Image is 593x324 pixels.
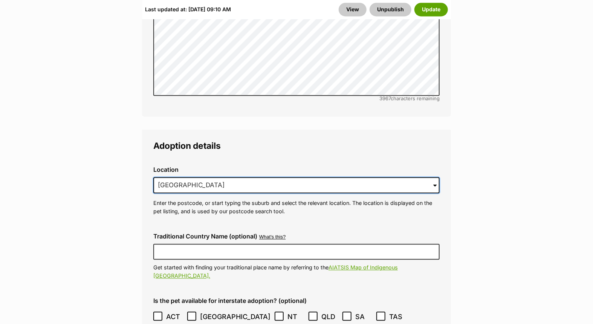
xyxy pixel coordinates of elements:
div: characters remaining [153,96,440,101]
span: TAS [389,312,406,322]
button: Unpublish [370,3,411,16]
span: 3967 [379,95,391,101]
span: ACT [167,312,183,322]
div: Last updated at: [DATE] 09:10 AM [145,3,231,16]
span: QLD [321,312,338,322]
button: What's this? [259,234,286,240]
span: SA [355,312,372,322]
input: Enter suburb or postcode [153,177,440,194]
legend: Adoption details [153,141,440,151]
p: Get started with finding your traditional place name by referring to the [153,263,440,280]
a: AIATSIS Map of Indigenous [GEOGRAPHIC_DATA]. [153,264,398,278]
label: Location [153,166,440,173]
p: Enter the postcode, or start typing the suburb and select the relevant location. The location is ... [153,199,440,215]
span: NT [287,312,304,322]
label: Traditional Country Name (optional) [153,233,257,240]
label: Is the pet available for interstate adoption? (optional) [153,297,440,304]
a: View [339,3,367,16]
span: [GEOGRAPHIC_DATA] [200,312,271,322]
button: Update [414,3,448,16]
